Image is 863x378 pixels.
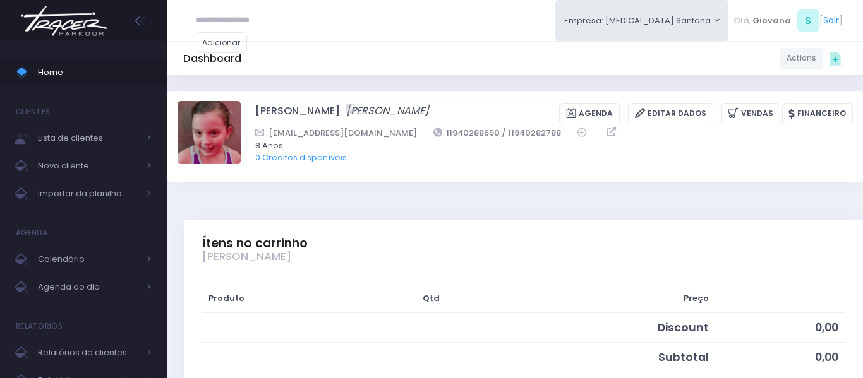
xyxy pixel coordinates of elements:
[255,126,417,139] a: [EMAIL_ADDRESS][DOMAIN_NAME]
[255,103,340,124] a: [PERSON_NAME]
[715,313,845,343] td: 0,00
[728,6,847,35] div: [ ]
[823,46,847,70] div: Quick actions
[628,103,713,124] a: Editar Dados
[823,14,839,27] a: Sair
[38,186,139,202] span: Importar da planilha
[559,103,620,124] a: Agenda
[255,139,836,152] span: 8 Anos
[178,101,241,164] img: Isabela Maximiano Valga Neves
[346,103,429,124] a: [PERSON_NAME]
[782,103,853,124] a: Financeiro
[255,151,347,163] a: 0 Créditos disponíveis
[752,15,791,27] span: Giovana
[16,99,50,124] h4: Clientes
[485,343,715,372] td: Subtotal
[178,101,241,168] label: Alterar foto de perfil
[16,314,63,339] h4: Relatórios
[733,15,751,27] span: Olá,
[715,343,845,372] td: 0,00
[196,32,248,53] a: Adicionar
[721,103,780,124] a: Vendas
[38,130,139,146] span: Lista de clientes
[38,345,139,361] span: Relatórios de clientes
[16,220,48,245] h4: Agenda
[38,279,139,295] span: Agenda do dia
[38,251,139,268] span: Calendário
[38,158,139,174] span: Novo cliente
[202,251,291,263] span: [PERSON_NAME]
[433,126,562,139] a: 11940288690 / 11940282788
[780,48,823,69] a: Actions
[485,284,715,313] th: Preço
[346,103,429,118] i: [PERSON_NAME]
[183,52,241,65] h5: Dashboard
[797,9,819,32] span: S
[202,236,308,251] span: Ítens no carrinho
[202,284,378,313] th: Produto
[485,313,715,343] td: Discount
[38,64,152,81] span: Home
[378,284,485,313] th: Qtd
